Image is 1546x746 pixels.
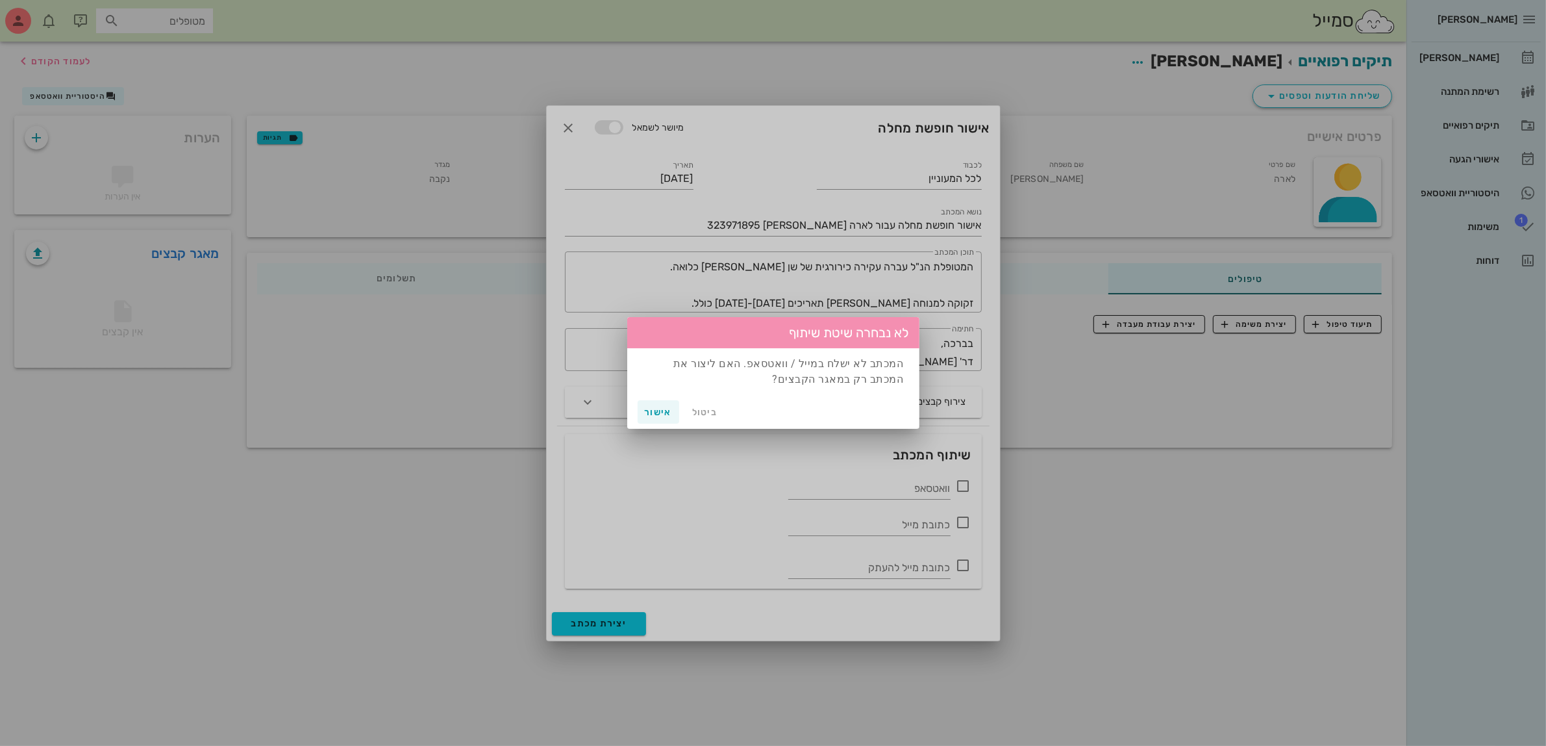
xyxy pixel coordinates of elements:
[790,323,909,342] div: לא נבחרה שיטת שיתוף
[638,400,679,424] button: אישור
[690,407,721,418] span: ביטול
[684,400,726,424] button: ביטול
[643,407,674,418] span: אישור
[627,348,919,395] div: המכתב לא ישלח במייל / וואטסאפ. האם ליצור את המכתב רק במאגר הקבצים?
